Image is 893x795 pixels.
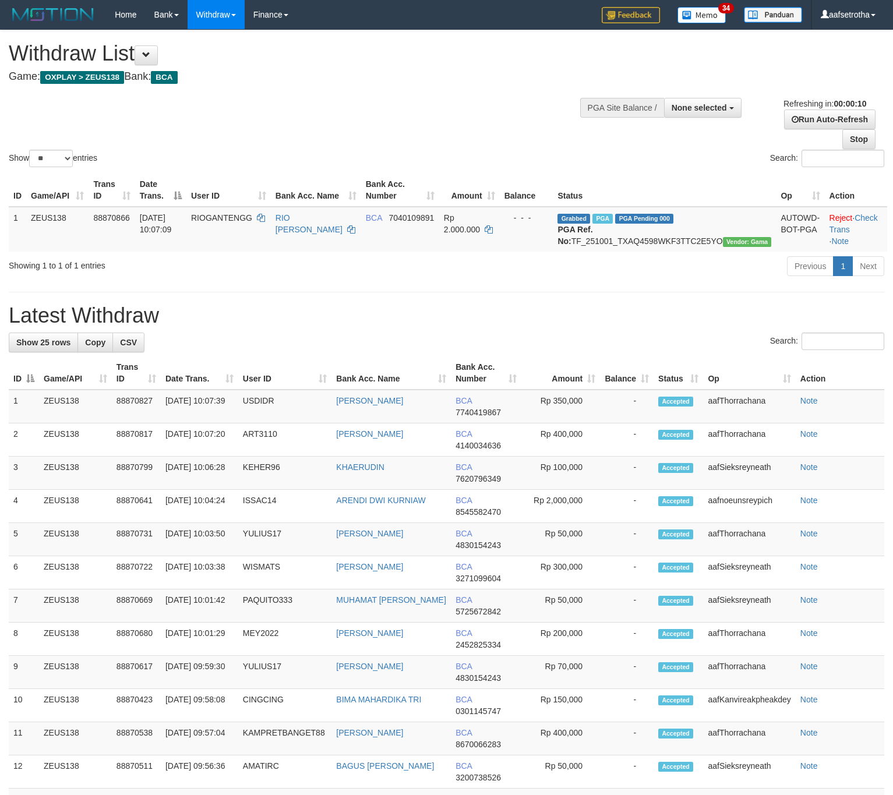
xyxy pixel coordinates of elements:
span: BCA [456,695,472,704]
a: [PERSON_NAME] [336,396,403,405]
td: · · [825,207,887,252]
td: - [600,390,654,423]
td: 9 [9,656,39,689]
td: 12 [9,755,39,789]
label: Search: [770,150,884,167]
a: KHAERUDIN [336,462,384,472]
td: 6 [9,556,39,589]
span: BCA [456,496,472,505]
span: Accepted [658,729,693,739]
td: 88870511 [112,755,161,789]
span: Accepted [658,662,693,672]
td: - [600,589,654,623]
span: Copy 7040109891 to clipboard [389,213,434,222]
td: Rp 2,000,000 [521,490,600,523]
td: aafThorrachana [703,656,795,689]
td: 5 [9,523,39,556]
span: Copy 2452825334 to clipboard [456,640,501,649]
a: [PERSON_NAME] [336,529,403,538]
span: BCA [456,595,472,605]
span: Accepted [658,397,693,407]
span: Accepted [658,762,693,772]
input: Search: [802,333,884,350]
span: Accepted [658,563,693,573]
th: Op: activate to sort column ascending [776,174,824,207]
th: Game/API: activate to sort column ascending [39,356,112,390]
a: Note [800,628,818,638]
a: Note [800,496,818,505]
span: Accepted [658,463,693,473]
span: Show 25 rows [16,338,70,347]
th: Status [553,174,776,207]
td: aafnoeunsreypich [703,490,795,523]
td: [DATE] 09:58:08 [161,689,238,722]
td: - [600,656,654,689]
a: Note [831,236,849,246]
span: BCA [456,429,472,439]
td: MEY2022 [238,623,331,656]
span: Copy 4830154243 to clipboard [456,540,501,550]
a: Note [800,761,818,771]
span: PGA Pending [615,214,673,224]
td: Rp 200,000 [521,623,600,656]
td: [DATE] 10:04:24 [161,490,238,523]
td: aafSieksreyneath [703,556,795,589]
td: TF_251001_TXAQ4598WKF3TTC2E5YO [553,207,776,252]
span: Accepted [658,430,693,440]
span: Vendor URL: https://trx31.1velocity.biz [723,237,772,247]
span: BCA [456,761,472,771]
th: Bank Acc. Number: activate to sort column ascending [361,174,439,207]
th: User ID: activate to sort column ascending [186,174,271,207]
td: 10 [9,689,39,722]
a: Check Trans [830,213,878,234]
td: ZEUS138 [39,523,112,556]
td: WISMATS [238,556,331,589]
td: ZEUS138 [39,689,112,722]
a: ARENDI DWI KURNIAW [336,496,425,505]
td: ZEUS138 [39,490,112,523]
span: BCA [456,529,472,538]
th: Status: activate to sort column ascending [654,356,703,390]
td: PAQUITO333 [238,589,331,623]
span: Copy 4830154243 to clipboard [456,673,501,683]
div: - - - [504,212,549,224]
th: Bank Acc. Name: activate to sort column ascending [271,174,361,207]
a: Previous [787,256,834,276]
td: aafThorrachana [703,722,795,755]
img: Button%20Memo.svg [677,7,726,23]
td: - [600,722,654,755]
td: ZEUS138 [39,755,112,789]
td: 88870538 [112,722,161,755]
td: 88870731 [112,523,161,556]
td: 88870680 [112,623,161,656]
td: Rp 150,000 [521,689,600,722]
td: 2 [9,423,39,457]
th: User ID: activate to sort column ascending [238,356,331,390]
td: 88870423 [112,689,161,722]
td: - [600,689,654,722]
span: Accepted [658,529,693,539]
a: Show 25 rows [9,333,78,352]
span: Accepted [658,496,693,506]
a: [PERSON_NAME] [336,429,403,439]
a: BAGUS [PERSON_NAME] [336,761,434,771]
span: Copy 8670066283 to clipboard [456,740,501,749]
h1: Latest Withdraw [9,304,884,327]
td: ZEUS138 [26,207,89,252]
label: Show entries [9,150,97,167]
td: aafSieksreyneath [703,457,795,490]
td: aafSieksreyneath [703,755,795,789]
td: 88870617 [112,656,161,689]
h4: Game: Bank: [9,71,584,83]
td: [DATE] 10:07:39 [161,390,238,423]
td: Rp 400,000 [521,423,600,457]
th: Amount: activate to sort column ascending [439,174,500,207]
td: aafSieksreyneath [703,589,795,623]
td: ZEUS138 [39,722,112,755]
th: Balance [500,174,553,207]
span: Accepted [658,629,693,639]
td: ZEUS138 [39,390,112,423]
span: Copy 3200738526 to clipboard [456,773,501,782]
button: None selected [664,98,742,118]
th: Game/API: activate to sort column ascending [26,174,89,207]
